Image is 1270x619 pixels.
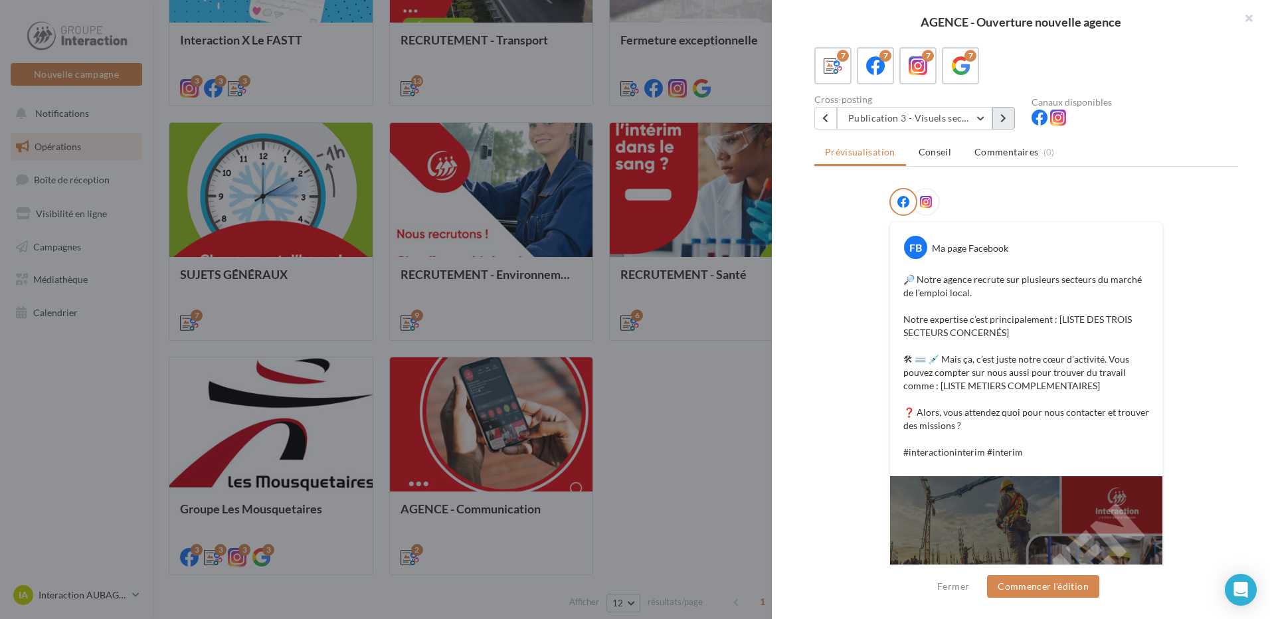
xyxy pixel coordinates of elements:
span: Conseil [919,146,951,157]
p: 🔎 Notre agence recrute sur plusieurs secteurs du marché de l’emploi local. Notre expertise c’est ... [903,273,1149,459]
div: 7 [922,50,934,62]
button: Commencer l'édition [987,575,1099,598]
button: Fermer [932,578,974,594]
div: Cross-posting [814,95,1021,104]
div: Open Intercom Messenger [1225,574,1257,606]
div: AGENCE - Ouverture nouvelle agence [793,16,1249,28]
div: Canaux disponibles [1032,98,1238,107]
span: Commentaires [974,145,1038,159]
span: (0) [1043,147,1055,157]
div: 7 [964,50,976,62]
div: Ma page Facebook [932,242,1008,255]
button: Publication 3 - Visuels secteurs de recrutement [837,107,992,130]
div: 7 [837,50,849,62]
div: 7 [879,50,891,62]
div: FB [904,236,927,259]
